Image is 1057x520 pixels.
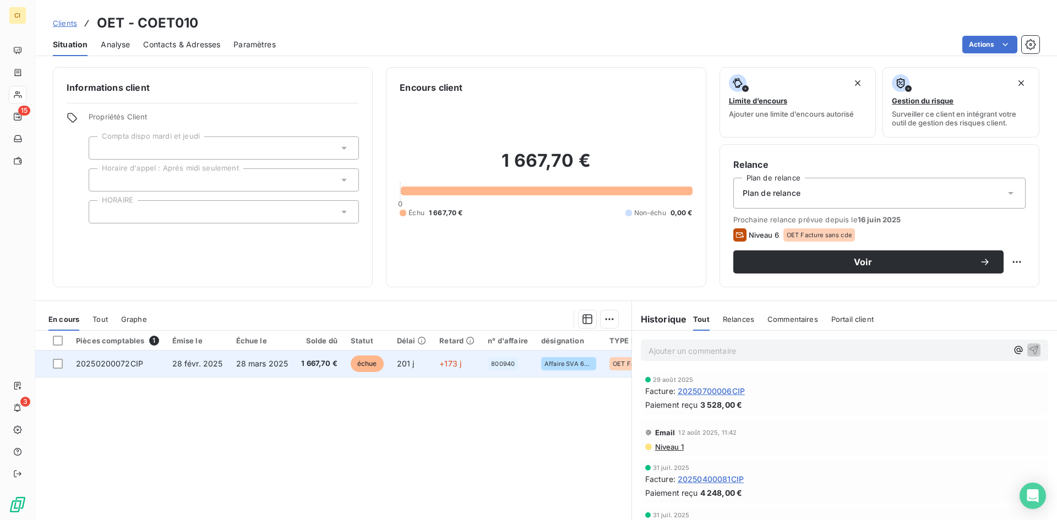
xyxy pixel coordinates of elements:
[172,359,223,368] span: 28 févr. 2025
[143,39,220,50] span: Contacts & Adresses
[9,7,26,24] div: CI
[678,473,744,485] span: 20250400081CIP
[541,336,596,345] div: désignation
[700,487,743,499] span: 4 248,00 €
[653,464,690,471] span: 31 juil. 2025
[491,360,515,367] span: 800940
[92,315,108,324] span: Tout
[76,359,143,368] span: 20250200072CIP
[729,110,854,118] span: Ajouter une limite d’encours autorisé
[53,18,77,29] a: Clients
[892,110,1030,127] span: Surveiller ce client en intégrant votre outil de gestion des risques client.
[18,106,30,116] span: 15
[653,512,690,518] span: 31 juil. 2025
[400,81,462,94] h6: Encours client
[351,355,384,372] span: échue
[858,215,901,224] span: 16 juin 2025
[20,397,30,407] span: 3
[609,336,690,345] div: TYPE DE FACTURE
[767,315,818,324] span: Commentaires
[97,13,198,33] h3: OET - COET010
[831,315,874,324] span: Portail client
[48,315,79,324] span: En cours
[89,112,359,128] span: Propriétés Client
[632,313,687,326] h6: Historique
[678,429,737,436] span: 12 août 2025, 11:42
[439,336,475,345] div: Retard
[733,158,1026,171] h6: Relance
[749,231,779,239] span: Niveau 6
[76,336,159,346] div: Pièces comptables
[236,336,288,345] div: Échue le
[149,336,159,346] span: 1
[892,96,954,105] span: Gestion du risque
[729,96,787,105] span: Limite d’encours
[98,175,107,185] input: Ajouter une valeur
[653,376,694,383] span: 29 août 2025
[67,81,359,94] h6: Informations client
[397,359,415,368] span: 201 j
[233,39,276,50] span: Paramètres
[747,258,979,266] span: Voir
[400,150,692,183] h2: 1 667,70 €
[98,143,107,153] input: Ajouter une valeur
[351,336,384,345] div: Statut
[634,208,666,218] span: Non-échu
[700,399,743,410] span: 3 528,00 €
[121,315,147,324] span: Graphe
[544,360,593,367] span: Affaire SVA 603081
[397,336,427,345] div: Délai
[301,358,337,369] span: 1 667,70 €
[645,385,675,397] span: Facture :
[98,207,107,217] input: Ajouter une valeur
[645,487,698,499] span: Paiement reçu
[488,336,528,345] div: n° d'affaire
[962,36,1017,53] button: Actions
[654,442,684,451] span: Niveau 1
[733,215,1026,224] span: Prochaine relance prévue depuis le
[787,232,852,238] span: OET Facture sans cde
[398,199,402,208] span: 0
[671,208,693,218] span: 0,00 €
[723,315,754,324] span: Relances
[301,336,337,345] div: Solde dû
[1020,483,1046,509] div: Open Intercom Messenger
[655,428,675,437] span: Email
[172,336,223,345] div: Émise le
[429,208,463,218] span: 1 667,70 €
[9,496,26,513] img: Logo LeanPay
[720,67,876,138] button: Limite d’encoursAjouter une limite d’encours autorisé
[743,188,800,199] span: Plan de relance
[408,208,424,218] span: Échu
[645,473,675,485] span: Facture :
[678,385,745,397] span: 20250700006CIP
[733,250,1004,273] button: Voir
[101,39,130,50] span: Analyse
[882,67,1039,138] button: Gestion du risqueSurveiller ce client en intégrant votre outil de gestion des risques client.
[439,359,461,368] span: +173 j
[53,39,88,50] span: Situation
[613,360,661,367] span: OET Facture sans cde
[645,399,698,410] span: Paiement reçu
[53,19,77,28] span: Clients
[693,315,710,324] span: Tout
[236,359,288,368] span: 28 mars 2025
